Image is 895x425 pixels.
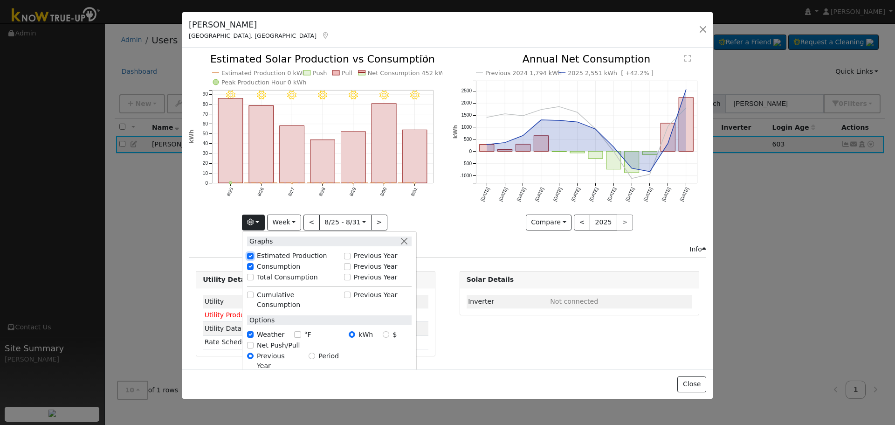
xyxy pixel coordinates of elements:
i: 8/25 - Clear [226,91,235,100]
circle: onclick="" [612,145,615,149]
input: $ [383,331,389,338]
text: Pull [342,70,352,77]
input: Previous Year [247,353,254,359]
button: < [574,215,590,230]
i: 8/28 - Clear [318,91,327,100]
circle: onclick="" [260,182,262,184]
label: Period [318,351,339,361]
button: > [371,215,387,230]
rect: onclick="" [497,150,512,152]
text: 90 [203,92,208,97]
text: 80 [203,102,208,107]
rect: onclick="" [516,145,530,152]
rect: onclick="" [679,98,693,152]
label: Previous Year [354,272,398,282]
label: Total Consumption [257,272,318,282]
button: < [303,215,320,230]
td: Utility Data [203,322,310,335]
rect: onclick="" [218,98,243,183]
circle: onclick="" [612,150,615,153]
label: Net Push/Pull [257,341,300,350]
text: 60 [203,121,208,126]
text: [DATE] [661,187,671,202]
rect: onclick="" [341,132,366,183]
circle: onclick="" [557,118,561,122]
circle: onclick="" [521,114,525,118]
circle: onclick="" [575,111,579,114]
circle: onclick="" [414,182,416,184]
text: Peak Production Hour 0 kWh [221,79,307,86]
i: 8/26 - Clear [257,91,266,100]
rect: onclick="" [403,130,427,183]
strong: Utility Details [203,276,254,283]
label: °F [304,330,311,340]
circle: onclick="" [684,88,688,91]
circle: onclick="" [539,118,543,122]
text: 2500 [461,89,472,94]
text: 20 [203,161,208,166]
text: 50 [203,132,208,137]
label: Estimated Production [257,251,327,261]
text: Net Consumption 452 kWh [368,70,448,77]
circle: onclick="" [648,173,652,176]
text: [DATE] [497,187,508,202]
button: Close [677,376,706,392]
text: [DATE] [625,187,635,202]
circle: onclick="" [291,182,293,184]
text: 0 [206,181,208,186]
text: -1000 [460,173,472,178]
input: Previous Year [344,292,351,298]
rect: onclick="" [310,140,335,183]
span: [GEOGRAPHIC_DATA], [GEOGRAPHIC_DATA] [189,32,317,39]
circle: onclick="" [684,106,688,110]
rect: onclick="" [479,145,494,152]
input: Previous Year [344,274,351,280]
text: 500 [464,137,472,142]
text: kWh [452,125,459,139]
circle: onclick="" [648,170,652,174]
rect: onclick="" [588,152,603,159]
label: kWh [358,330,373,340]
text: 10 [203,171,208,176]
rect: onclick="" [280,126,304,183]
rect: onclick="" [606,152,621,169]
circle: onclick="" [575,120,579,124]
label: Cumulative Consumption [257,290,339,310]
rect: onclick="" [534,136,548,152]
circle: onclick="" [503,141,507,145]
rect: onclick="" [570,152,585,153]
span: Utility Production Issue [205,311,280,319]
td: Utility [203,295,310,308]
input: Cumulative Consumption [247,292,254,298]
text: 70 [203,111,208,117]
text: 8/29 [349,187,357,197]
input: Weather [247,331,254,338]
input: Previous Year [344,253,351,259]
i: 8/29 - Clear [349,91,358,100]
label: Previous Year [354,290,398,300]
input: Consumption [247,263,254,270]
circle: onclick="" [485,116,489,119]
circle: onclick="" [539,108,543,111]
button: Week [267,215,301,230]
text: Estimated Production 0 kWh [221,70,306,77]
text: Estimated Solar Production vs Consumption [210,53,435,65]
rect: onclick="" [372,104,397,183]
circle: onclick="" [229,182,232,185]
text: 2000 [461,101,472,106]
a: Map [321,32,330,39]
td: Inverter [467,295,549,308]
label: Previous Year [354,251,398,261]
circle: onclick="" [593,127,597,131]
circle: onclick="" [666,142,670,146]
rect: onclick="" [642,152,657,155]
button: 2025 [590,215,617,230]
text:  [684,55,691,62]
rect: onclick="" [249,106,274,183]
label: Weather [257,330,284,340]
circle: onclick="" [666,125,670,128]
input: Estimated Production [247,253,254,259]
div: Info [689,244,706,254]
circle: onclick="" [630,177,633,181]
text: 8/27 [287,187,296,197]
